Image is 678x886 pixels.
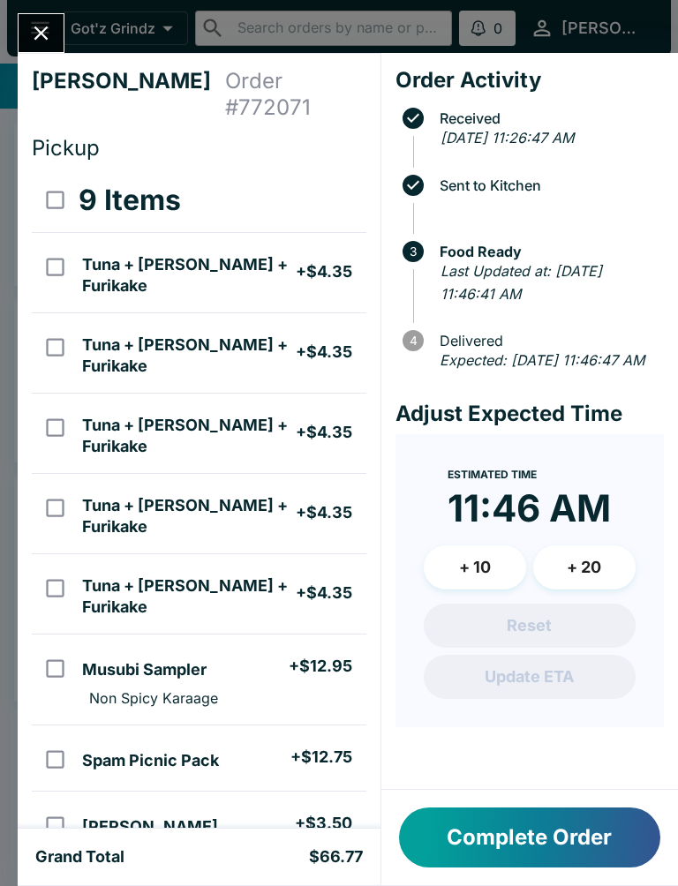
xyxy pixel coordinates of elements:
h5: + $4.35 [296,261,352,282]
span: Food Ready [431,244,664,259]
h5: [PERSON_NAME] [82,816,218,837]
h5: + $4.35 [296,582,352,604]
h5: + $4.35 [296,342,352,363]
button: + 20 [533,545,636,589]
h5: + $3.50 [295,813,352,834]
span: Delivered [431,333,664,349]
span: Pickup [32,135,100,161]
span: Sent to Kitchen [431,177,664,193]
h5: + $4.35 [296,422,352,443]
h5: Tuna + [PERSON_NAME] + Furikake [82,575,295,618]
text: 4 [409,334,417,348]
p: Non Spicy Karaage [89,689,218,707]
h4: [PERSON_NAME] [32,68,225,121]
h5: + $12.75 [290,747,352,768]
h4: Adjust Expected Time [395,401,664,427]
h5: Tuna + [PERSON_NAME] + Furikake [82,415,295,457]
button: Complete Order [399,807,660,867]
h5: + $12.95 [289,656,352,677]
em: Expected: [DATE] 11:46:47 AM [440,351,644,369]
text: 3 [410,244,417,259]
em: [DATE] 11:26:47 AM [441,129,574,146]
h4: Order # 772071 [225,68,366,121]
h5: Tuna + [PERSON_NAME] + Furikake [82,334,295,377]
h5: Tuna + [PERSON_NAME] + Furikake [82,495,295,537]
h3: 9 Items [79,183,181,218]
em: Last Updated at: [DATE] 11:46:41 AM [441,262,602,303]
h5: Musubi Sampler [82,659,207,680]
button: + 10 [424,545,526,589]
h5: $66.77 [309,846,363,867]
span: Received [431,110,664,126]
span: Estimated Time [448,468,537,481]
h5: Spam Picnic Pack [82,750,219,771]
button: Close [19,14,64,52]
h5: + $4.35 [296,502,352,523]
h4: Order Activity [395,67,664,94]
h5: Tuna + [PERSON_NAME] + Furikake [82,254,295,297]
time: 11:46 AM [448,485,611,531]
h5: Grand Total [35,846,124,867]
